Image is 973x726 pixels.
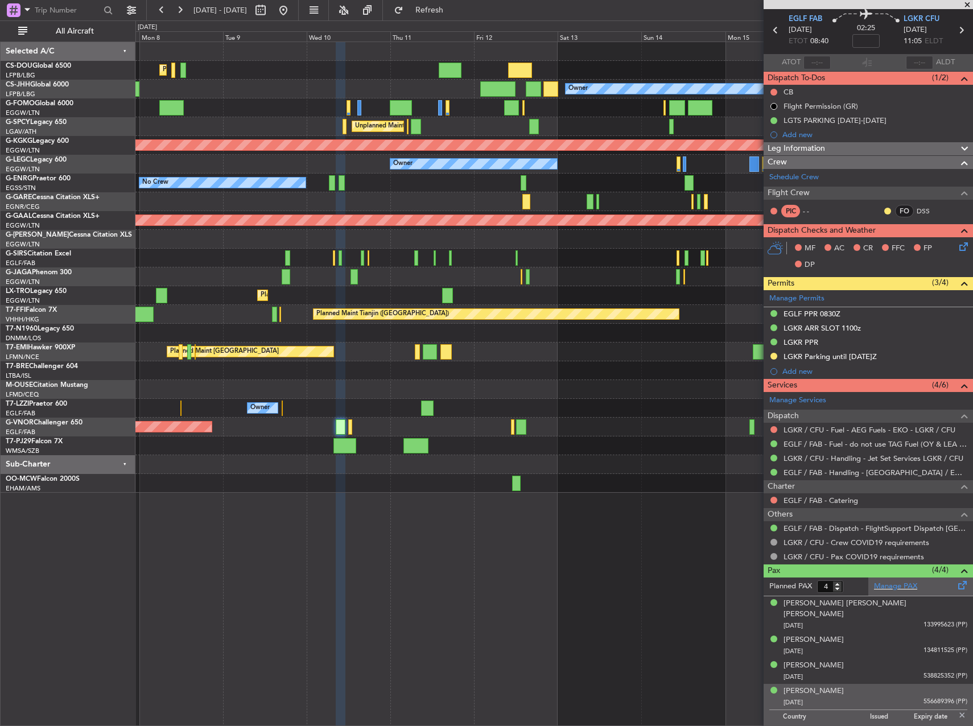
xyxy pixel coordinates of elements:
[784,634,844,646] div: [PERSON_NAME]
[6,203,40,211] a: EGNR/CEG
[783,713,870,724] p: Country
[784,552,924,562] a: LGKR / CFU - Pax COVID19 requirements
[6,363,78,370] a: T7-BREChallenger 604
[784,453,963,463] a: LGKR / CFU - Handling - Jet Set Services LGKR / CFU
[6,213,32,220] span: G-GAAL
[892,243,905,254] span: FFC
[6,194,32,201] span: G-GARE
[6,232,69,238] span: G-[PERSON_NAME]
[769,172,819,183] a: Schedule Crew
[768,379,797,392] span: Services
[6,447,39,455] a: WMSA/SZB
[784,523,967,533] a: EGLF / FAB - Dispatch - FlightSupport Dispatch [GEOGRAPHIC_DATA]
[6,138,32,145] span: G-KGKG
[6,119,30,126] span: G-SPCY
[784,309,840,319] div: EGLF PPR 0830Z
[768,224,876,237] span: Dispatch Checks and Weather
[784,468,967,477] a: EGLF / FAB - Handling - [GEOGRAPHIC_DATA] / EGLF / FAB
[6,194,100,201] a: G-GARECessna Citation XLS+
[558,31,641,42] div: Sat 13
[784,115,887,125] div: LGTS PARKING [DATE]-[DATE]
[6,63,71,69] a: CS-DOUGlobal 6500
[784,87,793,97] div: CB
[6,344,75,351] a: T7-EMIHawker 900XP
[769,395,826,406] a: Manage Services
[6,100,73,107] a: G-FOMOGlobal 6000
[870,713,914,724] p: Issued
[932,277,949,288] span: (3/4)
[6,476,80,482] a: OO-MCWFalcon 2000S
[6,438,63,445] a: T7-PJ29Falcon 7X
[768,187,810,200] span: Flight Crew
[307,31,390,42] div: Wed 10
[782,57,801,68] span: ATOT
[6,382,88,389] a: M-OUSECitation Mustang
[923,697,967,707] span: 556689396 (PP)
[568,80,588,97] div: Owner
[857,23,875,34] span: 02:25
[805,259,815,271] span: DP
[834,243,844,254] span: AC
[139,31,223,42] div: Mon 8
[355,118,539,135] div: Unplanned Maint [GEOGRAPHIC_DATA] ([PERSON_NAME] Intl)
[6,269,32,276] span: G-JAGA
[782,366,967,376] div: Add new
[6,296,40,305] a: EGGW/LTN
[6,307,26,313] span: T7-FFI
[6,476,37,482] span: OO-MCW
[474,31,558,42] div: Fri 12
[6,175,71,182] a: G-ENRGPraetor 600
[316,306,449,323] div: Planned Maint Tianjin ([GEOGRAPHIC_DATA])
[805,243,815,254] span: MF
[803,206,828,216] div: - -
[6,438,31,445] span: T7-PJ29
[641,31,725,42] div: Sun 14
[769,581,812,592] label: Planned PAX
[810,36,828,47] span: 08:40
[768,277,794,290] span: Permits
[784,673,803,681] span: [DATE]
[389,1,457,19] button: Refresh
[917,206,942,216] a: DSS
[923,620,967,630] span: 133995623 (PP)
[789,24,812,36] span: [DATE]
[932,72,949,84] span: (1/2)
[874,581,917,592] a: Manage PAX
[768,72,825,85] span: Dispatch To-Dos
[138,23,157,32] div: [DATE]
[6,71,35,80] a: LFPB/LBG
[406,6,453,14] span: Refresh
[784,621,803,630] span: [DATE]
[6,419,34,426] span: G-VNOR
[784,598,967,620] div: [PERSON_NAME] [PERSON_NAME] [PERSON_NAME]
[768,156,787,169] span: Crew
[957,710,967,720] img: close
[6,363,29,370] span: T7-BRE
[6,353,39,361] a: LFMN/NCE
[784,439,967,449] a: EGLF / FAB - Fuel - do not use TAG Fuel (OY & LEA only) EGLF / FAB
[6,419,83,426] a: G-VNORChallenger 650
[784,323,861,333] div: LGKR ARR SLOT 1100z
[6,288,30,295] span: LX-TRO
[6,156,67,163] a: G-LEGCLegacy 600
[6,213,100,220] a: G-GAALCessna Citation XLS+
[6,278,40,286] a: EGGW/LTN
[784,337,818,347] div: LGKR PPR
[6,382,33,389] span: M-OUSE
[261,287,335,304] div: Planned Maint Dusseldorf
[6,81,30,88] span: CS-JHH
[6,240,40,249] a: EGGW/LTN
[6,138,69,145] a: G-KGKGLegacy 600
[6,334,41,343] a: DNMM/LOS
[13,22,123,40] button: All Aircraft
[6,259,35,267] a: EGLF/FAB
[932,379,949,391] span: (4/6)
[390,31,474,42] div: Thu 11
[781,205,800,217] div: PIC
[895,205,914,217] div: FO
[782,130,967,139] div: Add new
[250,399,270,416] div: Owner
[6,109,40,117] a: EGGW/LTN
[784,101,858,111] div: Flight Permission (GR)
[904,14,939,25] span: LGKR CFU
